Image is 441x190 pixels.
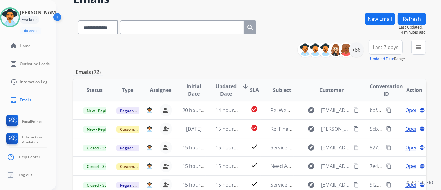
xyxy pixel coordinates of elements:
[116,182,145,188] span: Reguard CS
[405,125,418,133] span: Open
[405,181,418,188] span: Open
[399,30,426,35] span: 14 minutes ago
[216,107,246,114] span: 14 hours ago
[83,126,111,133] span: New - Reply
[373,46,399,48] span: Last 7 days
[147,145,152,151] img: agent-avatar
[321,106,350,114] span: [EMAIL_ADDRESS][DOMAIN_NAME]
[116,126,157,133] span: Customer Support
[162,106,170,114] mat-icon: person_remove
[216,125,246,132] span: 15 hours ago
[83,145,118,151] span: Closed – Solved
[20,61,50,66] span: Outbound Leads
[116,145,145,151] span: Reguard CS
[20,16,39,24] div: Available
[87,86,103,94] span: Status
[386,107,392,113] mat-icon: content_copy
[20,9,60,16] h3: [PERSON_NAME]
[398,13,426,25] button: Refresh
[353,182,359,188] mat-icon: content_copy
[407,179,435,186] p: 0.20.1027RC
[5,133,56,147] a: Interaction Analytics
[251,161,258,169] mat-icon: check
[405,144,418,151] span: Open
[182,163,213,170] span: 15 hours ago
[251,143,258,150] mat-icon: check
[419,126,425,132] mat-icon: language
[83,163,118,170] span: Closed – Solved
[147,126,152,132] img: agent-avatar
[162,144,170,151] mat-icon: person_remove
[162,181,170,188] mat-icon: person_remove
[321,144,350,151] span: [EMAIL_ADDRESS][DOMAIN_NAME]
[182,181,213,188] span: 15 hours ago
[20,79,47,84] span: Interaction Log
[386,163,392,169] mat-icon: content_copy
[182,83,205,97] span: Initial Date
[83,107,111,114] span: New - Reply
[386,126,392,132] mat-icon: content_copy
[307,106,315,114] mat-icon: explore
[307,162,315,170] mat-icon: explore
[399,25,426,30] span: Last Updated:
[307,181,315,188] mat-icon: explore
[22,119,42,124] span: FocalPoints
[216,181,246,188] span: 15 hours ago
[270,181,314,188] span: Service Scheduling
[321,125,350,133] span: [PERSON_NAME][EMAIL_ADDRESS][DOMAIN_NAME]
[353,145,359,150] mat-icon: content_copy
[116,107,145,114] span: Reguard CS
[250,86,259,94] span: SLA
[393,79,426,101] th: Action
[370,83,403,97] span: Conversation ID
[353,107,359,113] mat-icon: content_copy
[405,106,418,114] span: Open
[182,107,213,114] span: 20 hours ago
[365,13,395,25] button: New Email
[10,60,17,68] mat-icon: list_alt
[19,173,32,178] span: Log out
[386,145,392,150] mat-icon: content_copy
[415,43,422,51] mat-icon: menu
[273,86,291,94] span: Subject
[386,182,392,188] mat-icon: content_copy
[147,163,152,169] img: agent-avatar
[369,40,403,55] button: Last 7 days
[186,125,202,132] span: [DATE]
[73,68,103,76] p: Emails (72)
[370,56,405,61] span: Range
[270,107,419,114] span: Re: Webform from [EMAIL_ADDRESS][DOMAIN_NAME] on [DATE]
[321,162,350,170] span: [EMAIL_ADDRESS][DOMAIN_NAME]
[270,144,314,151] span: Service Scheduling
[419,163,425,169] mat-icon: language
[10,42,17,50] mat-icon: home
[116,163,157,170] span: Customer Support
[216,144,246,151] span: 15 hours ago
[20,97,31,102] span: Emails
[162,162,170,170] mat-icon: person_remove
[353,163,359,169] mat-icon: content_copy
[251,106,258,113] mat-icon: check_circle
[270,163,337,170] span: Need Additional Information
[353,126,359,132] mat-icon: content_copy
[251,180,258,188] mat-icon: check
[83,182,118,188] span: Closed – Solved
[242,83,249,90] mat-icon: arrow_downward
[321,181,350,188] span: [EMAIL_ADDRESS][DOMAIN_NAME]
[20,27,41,34] button: Edit Avatar
[162,125,170,133] mat-icon: person_remove
[216,83,237,97] span: Updated Date
[150,86,171,94] span: Assignee
[370,57,394,61] button: Updated Date
[419,107,425,113] mat-icon: language
[1,9,19,26] img: avatar
[19,155,40,160] span: Help Center
[307,144,315,151] mat-icon: explore
[349,42,364,57] div: +86
[251,124,258,132] mat-icon: check_circle
[122,86,133,94] span: Type
[216,163,246,170] span: 15 hours ago
[419,145,425,150] mat-icon: language
[270,125,430,132] span: Re: Final Reminder! Send in your product to proceed with your claim
[147,107,152,113] img: agent-avatar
